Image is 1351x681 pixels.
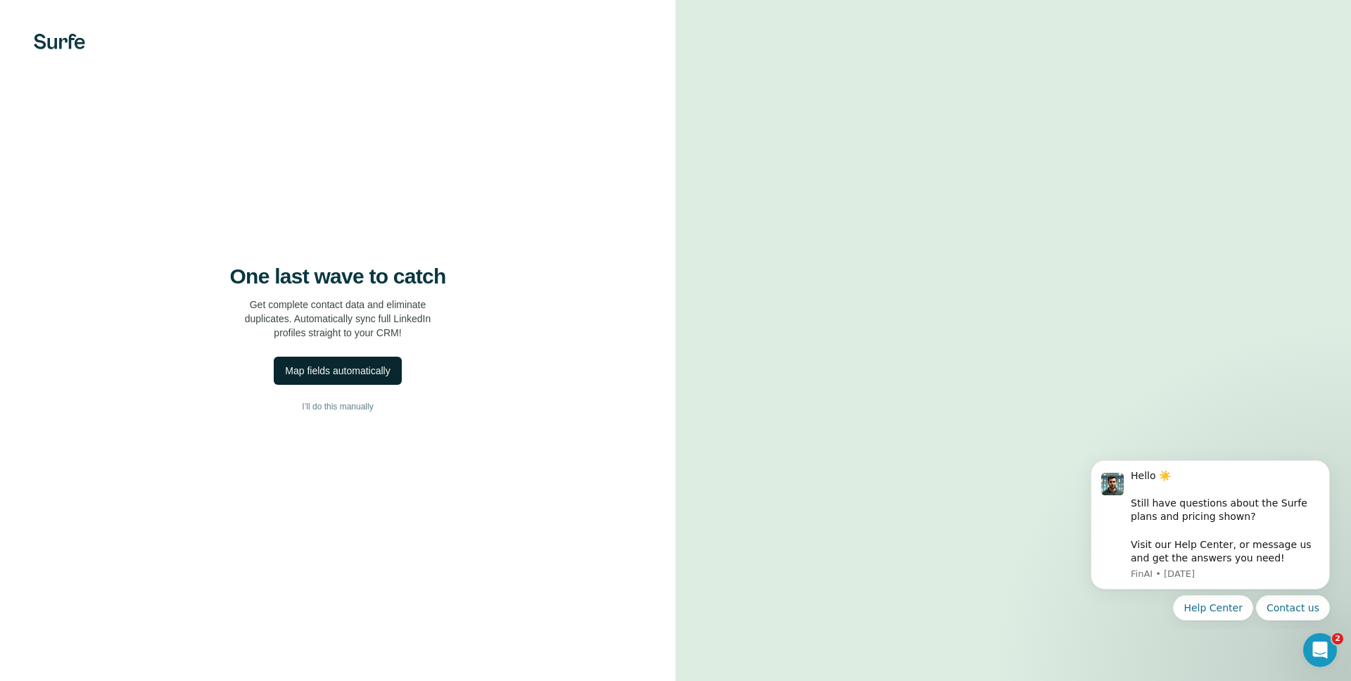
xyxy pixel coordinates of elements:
div: Map fields automatically [285,364,390,378]
button: I’ll do this manually [28,396,647,417]
h4: One last wave to catch [230,264,446,289]
button: Map fields automatically [274,357,401,385]
iframe: Intercom notifications message [1070,447,1351,629]
p: Get complete contact data and eliminate duplicates. Automatically sync full LinkedIn profiles str... [245,298,431,340]
span: I’ll do this manually [302,400,373,413]
span: 2 [1332,633,1343,644]
iframe: Intercom live chat [1303,633,1337,667]
img: Surfe's logo [34,34,85,49]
